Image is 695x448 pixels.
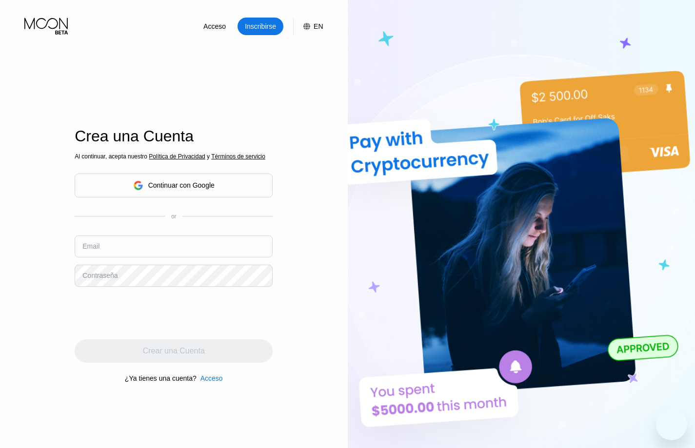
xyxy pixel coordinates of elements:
[192,18,238,35] div: Acceso
[82,272,118,279] div: Contraseña
[75,153,273,160] div: Al continuar, acepta nuestro
[171,213,177,220] div: or
[656,409,687,440] iframe: Botón para iniciar la ventana de mensajería
[314,22,323,30] div: EN
[82,242,99,250] div: Email
[211,153,265,160] span: Términos de servicio
[75,174,273,197] div: Continuar con Google
[205,153,211,160] span: y
[197,374,223,382] div: Acceso
[202,21,227,31] div: Acceso
[75,294,223,332] iframe: reCAPTCHA
[293,18,323,35] div: EN
[238,18,283,35] div: Inscribirse
[148,181,215,189] div: Continuar con Google
[149,153,205,160] span: Política de Privacidad
[244,21,277,31] div: Inscribirse
[75,127,273,145] div: Crea una Cuenta
[200,374,223,382] div: Acceso
[125,374,197,382] div: ¿Ya tienes una cuenta?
